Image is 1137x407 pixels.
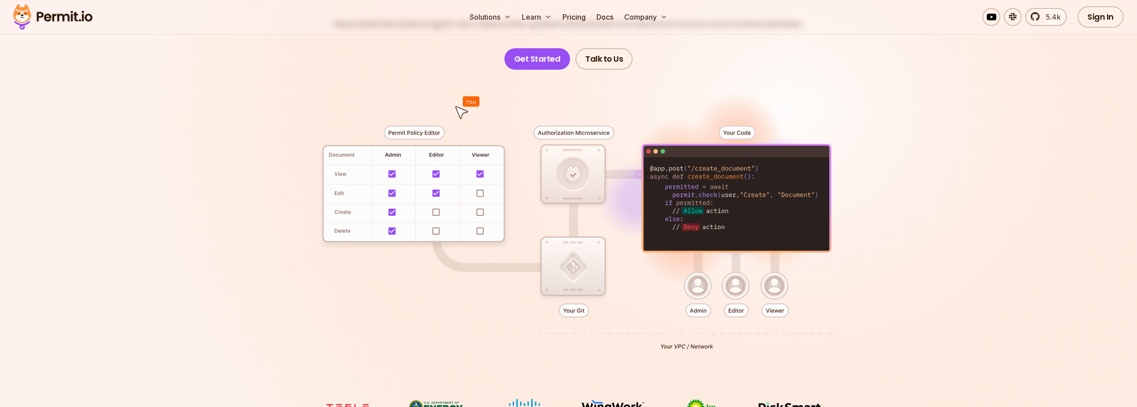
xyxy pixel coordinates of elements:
[518,8,555,26] button: Learn
[466,8,515,26] button: Solutions
[1025,8,1067,26] a: 5.4k
[575,48,633,70] a: Talk to Us
[621,8,671,26] button: Company
[559,8,589,26] a: Pricing
[504,48,571,70] a: Get Started
[1078,6,1124,28] a: Sign In
[1041,12,1061,22] span: 5.4k
[593,8,617,26] a: Docs
[9,2,96,32] img: Permit logo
